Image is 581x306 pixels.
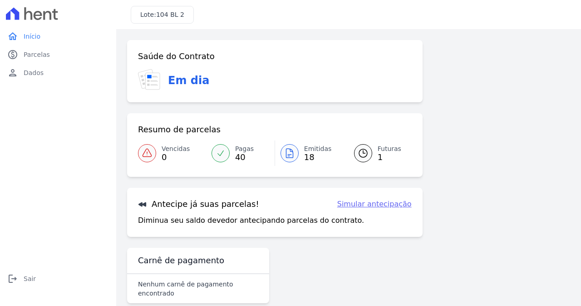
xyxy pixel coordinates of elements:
[378,154,401,161] span: 1
[7,49,18,60] i: paid
[4,45,113,64] a: paidParcelas
[4,27,113,45] a: homeInício
[168,72,209,89] h3: Em dia
[138,199,259,210] h3: Antecipe já suas parcelas!
[206,140,275,166] a: Pagas 40
[378,144,401,154] span: Futuras
[138,51,215,62] h3: Saúde do Contrato
[138,124,221,135] h3: Resumo de parcelas
[7,31,18,42] i: home
[24,68,44,77] span: Dados
[304,144,332,154] span: Emitidas
[7,273,18,284] i: logout
[162,144,190,154] span: Vencidas
[7,67,18,78] i: person
[304,154,332,161] span: 18
[4,64,113,82] a: personDados
[138,280,258,298] p: Nenhum carnê de pagamento encontrado
[24,274,36,283] span: Sair
[138,255,224,266] h3: Carnê de pagamento
[138,140,206,166] a: Vencidas 0
[162,154,190,161] span: 0
[138,215,364,226] p: Diminua seu saldo devedor antecipando parcelas do contrato.
[337,199,412,210] a: Simular antecipação
[235,144,254,154] span: Pagas
[24,50,50,59] span: Parcelas
[140,10,184,20] h3: Lote:
[275,140,343,166] a: Emitidas 18
[343,140,412,166] a: Futuras 1
[24,32,40,41] span: Início
[156,11,184,18] span: 104 BL 2
[4,270,113,288] a: logoutSair
[235,154,254,161] span: 40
